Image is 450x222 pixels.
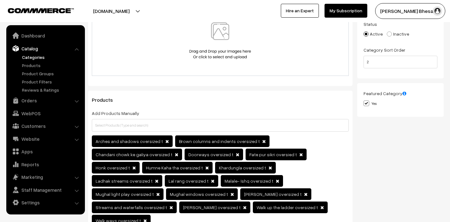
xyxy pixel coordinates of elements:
[183,205,241,210] span: [PERSON_NAME] oversized t
[170,191,228,197] span: Mughal windows oversized t
[8,159,83,170] a: Reports
[8,133,83,145] a: Website
[8,43,83,54] a: Catalog
[96,165,130,170] span: Honk oversized t
[8,146,83,157] a: Apps
[325,4,367,18] a: My Subscription
[146,165,203,170] span: Humne Kaha tha oversized t
[387,31,409,37] label: Inactive
[375,3,445,19] button: [PERSON_NAME] Bhesani…
[96,139,163,144] span: Arches and shadows oversized t
[249,152,297,157] span: Fate pur sikri oversied t
[8,184,83,196] a: Staff Management
[96,191,154,197] span: Mughal light play oversized t
[364,21,377,27] label: Status
[96,178,153,184] span: Ladhak streams oversized t
[219,165,266,170] span: Khardungla oversized t
[364,100,377,106] label: Yes
[364,47,405,53] label: Category Sort Order
[20,54,83,60] a: Categories
[92,119,349,132] input: Select Products (Type and search)
[92,110,139,117] label: Add Products Manually
[96,205,167,210] span: Streams and waterfalls oversized t
[179,139,260,144] span: Brown columns and indents oversized t
[96,152,172,157] span: Chandani chowk ke galiya oversized t
[71,3,152,19] button: [DOMAIN_NAME]
[20,87,83,93] a: Reviews & Ratings
[8,197,83,208] a: Settings
[364,31,383,37] label: Active
[169,178,208,184] span: Lal rang oversized t
[8,171,83,183] a: Marketing
[20,62,83,69] a: Products
[244,191,302,197] span: [PERSON_NAME] oversized t
[188,152,233,157] span: Doorways oversized t
[8,108,83,119] a: WebPOS
[8,95,83,106] a: Orders
[364,90,406,97] label: Featured Category
[8,30,83,41] a: Dashboard
[8,120,83,132] a: Customers
[92,97,120,103] span: Products
[8,8,74,13] img: COMMMERCE
[257,205,318,210] span: Walk up the ladder oversized t
[20,78,83,85] a: Product Filters
[281,4,319,18] a: Hire an Expert
[20,70,83,77] a: Product Groups
[225,178,273,184] span: Malale- Ishq oversized t
[364,56,437,68] input: Enter Number
[433,6,442,16] img: user
[8,6,63,14] a: COMMMERCE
